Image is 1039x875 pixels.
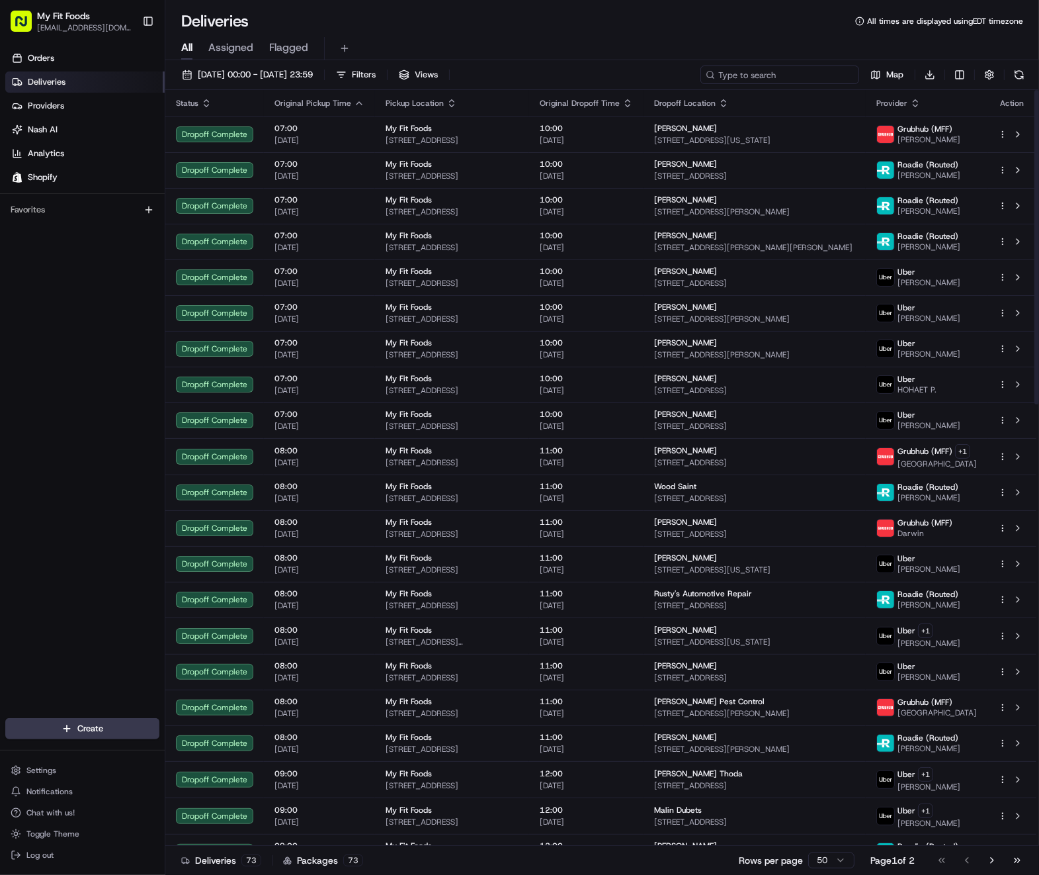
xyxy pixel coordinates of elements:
span: My Fit Foods [386,661,432,671]
img: 1736555255976-a54dd68f-1ca7-489b-9aae-adbdc363a1c4 [26,205,37,216]
span: [DATE] [274,744,364,755]
span: 08:00 [274,553,364,563]
span: [STREET_ADDRESS] [386,672,519,683]
span: My Fit Foods [386,123,432,134]
span: Deliveries [28,76,65,88]
span: My Fit Foods [386,266,432,277]
button: My Fit Foods [37,9,90,23]
span: All [181,40,192,56]
span: Orders [28,52,54,64]
img: 5e692f75ce7d37001a5d71f1 [877,520,894,537]
button: [DATE] 00:00 - [DATE] 23:59 [176,66,319,84]
span: [PERSON_NAME] [654,409,717,420]
span: 11:00 [540,553,633,563]
span: [STREET_ADDRESS][PERSON_NAME] [386,637,519,647]
a: Providers [5,95,165,116]
span: 08:00 [274,445,364,456]
button: Notifications [5,782,159,801]
img: uber-new-logo.jpeg [877,376,894,393]
span: [DATE] [274,600,364,611]
span: [PERSON_NAME] [654,732,717,743]
span: [DATE] [540,349,633,360]
span: [DATE] [540,171,633,181]
span: 10:00 [540,409,633,420]
span: My Fit Foods [386,588,432,599]
span: Nash AI [28,124,58,136]
span: [STREET_ADDRESS] [654,421,855,432]
span: [STREET_ADDRESS][PERSON_NAME] [654,349,855,360]
span: 07:00 [274,195,364,205]
span: Dropoff Location [654,98,716,109]
span: [PERSON_NAME] [897,349,960,359]
span: 11:00 [540,732,633,743]
span: [STREET_ADDRESS] [654,672,855,683]
span: 11:00 [540,517,633,528]
span: [STREET_ADDRESS] [654,600,855,611]
span: Map [886,69,903,81]
span: [DATE] [274,207,364,217]
a: 💻API Documentation [106,254,218,278]
span: 11:00 [540,696,633,707]
span: [PERSON_NAME] [897,134,960,145]
span: [STREET_ADDRESS] [386,600,519,611]
span: 10:00 [540,195,633,205]
span: 07:00 [274,230,364,241]
span: Filters [352,69,376,81]
img: uber-new-logo.jpeg [877,269,894,286]
span: Uber [897,338,915,349]
span: 08:00 [274,696,364,707]
span: Roadie (Routed) [897,482,958,492]
span: [DATE] [274,637,364,647]
span: Uber [897,661,915,672]
span: Grubhub (MFF) [897,446,952,457]
span: [PERSON_NAME] Thoda [654,768,743,779]
span: HOHAET P. [897,385,936,395]
span: [DATE] [540,780,633,791]
span: [STREET_ADDRESS] [386,171,519,181]
span: [DATE] [274,457,364,468]
span: [STREET_ADDRESS] [386,135,519,146]
span: API Documentation [125,259,212,273]
span: [DATE] [540,385,633,396]
span: [PERSON_NAME] [897,277,960,288]
span: [STREET_ADDRESS] [654,385,855,396]
span: Roadie (Routed) [897,733,958,743]
a: Orders [5,48,165,69]
span: [PERSON_NAME] [897,170,960,181]
button: Create [5,718,159,739]
span: [DATE] [540,421,633,432]
span: Grubhub (MFF) [897,518,952,528]
button: See all [205,169,241,185]
span: My Fit Foods [386,732,432,743]
span: [STREET_ADDRESS] [386,817,519,827]
span: Grubhub (MFF) [897,124,952,134]
span: [PERSON_NAME] [897,638,960,649]
span: [PERSON_NAME] [897,242,960,252]
span: 11:00 [540,588,633,599]
span: 09:00 [274,805,364,815]
div: Past conversations [13,171,89,182]
span: [STREET_ADDRESS] [386,421,519,432]
img: uber-new-logo.jpeg [877,555,894,573]
span: [DATE] [540,135,633,146]
span: [DATE] [540,744,633,755]
span: [GEOGRAPHIC_DATA] [897,708,977,718]
button: +1 [918,804,933,818]
span: [DATE] [274,817,364,827]
span: My Fit Foods [386,696,432,707]
span: [STREET_ADDRESS] [386,385,519,396]
span: Rusty's Automotive Repair [654,588,752,599]
img: uber-new-logo.jpeg [877,304,894,322]
span: My Fit Foods [386,553,432,563]
span: [STREET_ADDRESS] [386,457,519,468]
span: [STREET_ADDRESS][US_STATE] [654,135,855,146]
span: Create [77,723,103,735]
button: Map [864,66,909,84]
span: Grubhub (MFF) [897,697,952,708]
span: [DATE] [540,529,633,539]
span: My Fit Foods [386,625,432,635]
input: Clear [34,85,218,99]
span: [STREET_ADDRESS] [654,780,855,791]
span: [STREET_ADDRESS] [654,529,855,539]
